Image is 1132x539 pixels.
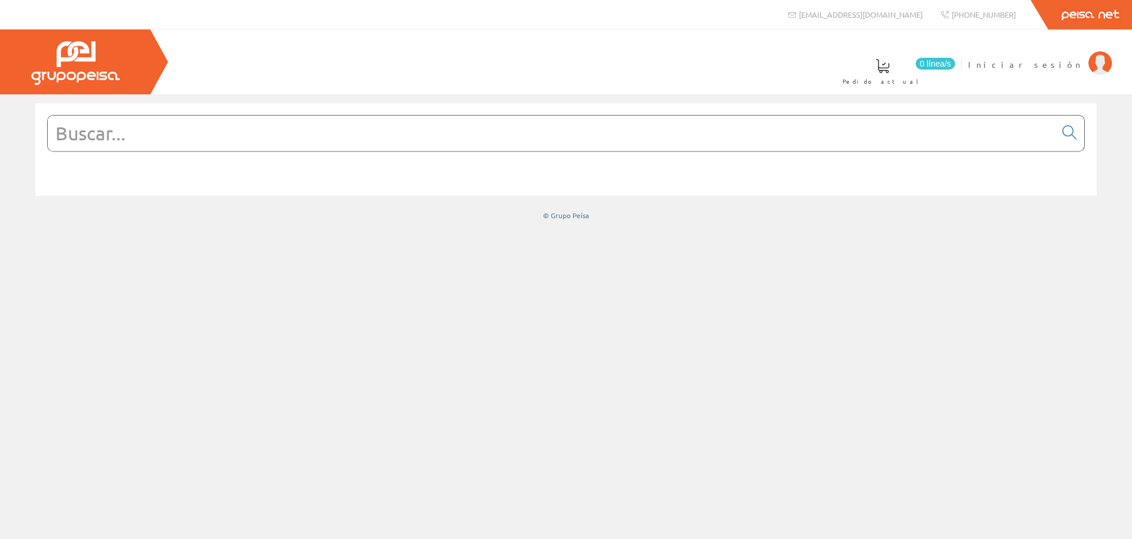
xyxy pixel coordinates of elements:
[916,58,955,70] span: 0 línea/s
[968,49,1112,60] a: Iniciar sesión
[843,75,923,87] span: Pedido actual
[799,9,923,19] span: [EMAIL_ADDRESS][DOMAIN_NAME]
[48,116,1055,151] input: Buscar...
[952,9,1016,19] span: [PHONE_NUMBER]
[968,58,1082,70] span: Iniciar sesión
[31,41,120,85] img: Grupo Peisa
[35,211,1097,221] div: © Grupo Peisa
